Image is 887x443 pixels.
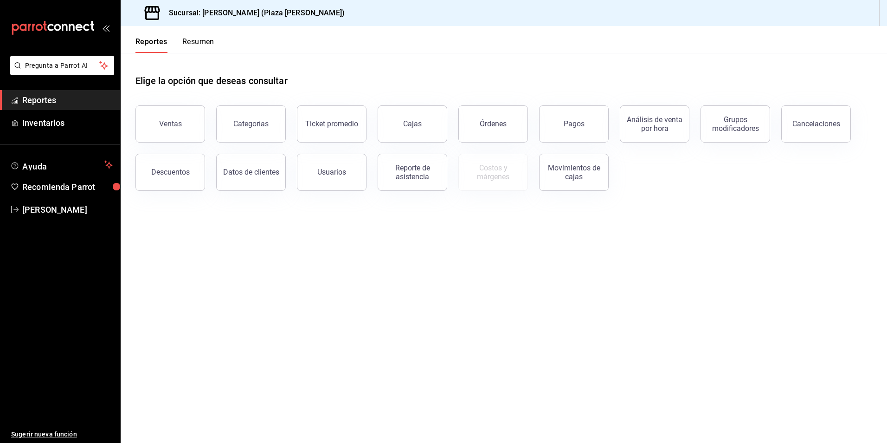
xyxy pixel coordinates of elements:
span: Ayuda [22,159,101,170]
button: Datos de clientes [216,154,286,191]
button: Categorías [216,105,286,143]
h3: Sucursal: [PERSON_NAME] (Plaza [PERSON_NAME]) [161,7,345,19]
div: Movimientos de cajas [545,163,603,181]
div: Usuarios [317,168,346,176]
button: Movimientos de cajas [539,154,609,191]
button: Resumen [182,37,214,53]
span: Inventarios [22,117,113,129]
a: Pregunta a Parrot AI [6,67,114,77]
button: Pagos [539,105,609,143]
div: Cajas [403,119,422,128]
div: navigation tabs [135,37,214,53]
button: Órdenes [458,105,528,143]
button: Pregunta a Parrot AI [10,56,114,75]
span: [PERSON_NAME] [22,203,113,216]
span: Reportes [22,94,113,106]
button: Reportes [135,37,167,53]
div: Categorías [233,119,269,128]
div: Grupos modificadores [707,115,764,133]
span: Sugerir nueva función [11,430,113,439]
div: Pagos [564,119,585,128]
button: Reporte de asistencia [378,154,447,191]
div: Costos y márgenes [464,163,522,181]
div: Datos de clientes [223,168,279,176]
button: Usuarios [297,154,366,191]
div: Ventas [159,119,182,128]
button: open_drawer_menu [102,24,109,32]
button: Cajas [378,105,447,143]
button: Cancelaciones [781,105,851,143]
button: Ticket promedio [297,105,366,143]
button: Ventas [135,105,205,143]
span: Pregunta a Parrot AI [25,61,100,71]
button: Contrata inventarios para ver este reporte [458,154,528,191]
div: Descuentos [151,168,190,176]
h1: Elige la opción que deseas consultar [135,74,288,88]
div: Reporte de asistencia [384,163,441,181]
span: Recomienda Parrot [22,181,113,193]
div: Ticket promedio [305,119,358,128]
div: Cancelaciones [792,119,840,128]
div: Órdenes [480,119,507,128]
button: Análisis de venta por hora [620,105,689,143]
div: Análisis de venta por hora [626,115,683,133]
button: Descuentos [135,154,205,191]
button: Grupos modificadores [701,105,770,143]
